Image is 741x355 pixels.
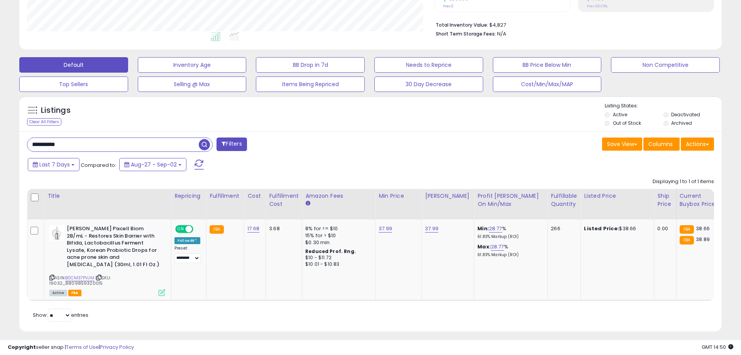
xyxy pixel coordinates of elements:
[443,4,453,8] small: Prev: 2
[138,57,247,73] button: Inventory Age
[551,192,577,208] div: Fulfillable Quantity
[374,76,483,92] button: 30 Day Decrease
[657,192,673,208] div: Ship Price
[41,105,71,116] h5: Listings
[256,76,365,92] button: Items Being Repriced
[100,343,134,351] a: Privacy Policy
[49,225,165,295] div: ASIN:
[477,225,489,232] b: Min:
[138,76,247,92] button: Selling @ Max
[119,158,186,171] button: Aug-27 - Sep-02
[210,225,224,234] small: FBA
[217,138,247,151] button: Filters
[671,111,700,118] label: Deactivated
[680,192,719,208] div: Current Buybox Price
[8,343,36,351] strong: Copyright
[305,248,356,255] b: Reduced Prof. Rng.
[477,225,541,239] div: %
[587,4,607,8] small: Prev: 65.05%
[39,161,70,168] span: Last 7 Days
[65,275,94,281] a: B0CM37PVJM
[493,76,602,92] button: Cost/Min/Max/MAP
[269,225,296,232] div: 3.68
[192,226,205,233] span: OFF
[477,234,541,239] p: 61.83% Markup (ROI)
[477,192,544,208] div: Profit [PERSON_NAME] on Min/Max
[493,57,602,73] button: BB Price Below Min
[680,236,694,245] small: FBA
[305,225,369,232] div: 8% for <= $10
[584,225,648,232] div: $38.66
[602,138,642,151] button: Save View
[305,261,369,268] div: $10.01 - $10.83
[19,76,128,92] button: Top Sellers
[28,158,80,171] button: Last 7 Days
[425,192,471,200] div: [PERSON_NAME]
[174,192,203,200] div: Repricing
[605,102,721,110] p: Listing States:
[477,243,541,258] div: %
[66,343,99,351] a: Terms of Use
[671,120,692,126] label: Archived
[643,138,680,151] button: Columns
[681,138,714,151] button: Actions
[497,30,506,37] span: N/A
[174,237,200,244] div: Follow BB *
[613,111,627,118] label: Active
[49,275,111,286] span: | SKU: 19032_8809859320015
[68,290,81,296] span: FBA
[247,225,259,233] a: 17.68
[305,192,372,200] div: Amazon Fees
[584,225,619,232] b: Listed Price:
[489,225,502,233] a: 28.77
[305,200,310,207] small: Amazon Fees.
[247,192,262,200] div: Cost
[474,189,548,219] th: The percentage added to the cost of goods (COGS) that forms the calculator for Min & Max prices.
[584,192,651,200] div: Listed Price
[657,225,670,232] div: 0.00
[8,344,134,351] div: seller snap | |
[305,239,369,246] div: $0.30 min
[269,192,299,208] div: Fulfillment Cost
[305,255,369,261] div: $10 - $11.72
[379,225,392,233] a: 37.99
[653,178,714,185] div: Displaying 1 to 1 of 1 items
[611,57,720,73] button: Non Competitive
[379,192,418,200] div: Min Price
[81,161,116,169] span: Compared to:
[47,192,168,200] div: Title
[305,232,369,239] div: 15% for > $10
[696,225,710,232] span: 38.66
[19,57,128,73] button: Default
[27,118,61,126] div: Clear All Filters
[436,31,496,37] b: Short Term Storage Fees:
[680,225,694,234] small: FBA
[551,225,575,232] div: 266
[67,225,161,270] b: [PERSON_NAME] Pixcell Biom 2B/mL - Restores Skin Barrier with Bifida, Lactobacillus Ferment Lysat...
[436,22,488,28] b: Total Inventory Value:
[477,252,541,258] p: 61.83% Markup (ROI)
[436,20,708,29] li: $4,827
[49,225,65,241] img: 31+A3dREaVL._SL40_.jpg
[613,120,641,126] label: Out of Stock
[49,290,67,296] span: All listings currently available for purchase on Amazon
[648,140,673,148] span: Columns
[131,161,177,168] span: Aug-27 - Sep-02
[425,225,438,233] a: 37.99
[491,243,504,251] a: 28.77
[702,343,733,351] span: 2025-09-11 14:50 GMT
[176,226,186,233] span: ON
[256,57,365,73] button: BB Drop in 7d
[696,236,710,243] span: 38.89
[174,246,200,263] div: Preset:
[210,192,241,200] div: Fulfillment
[33,311,88,319] span: Show: entries
[374,57,483,73] button: Needs to Reprice
[477,243,491,250] b: Max:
